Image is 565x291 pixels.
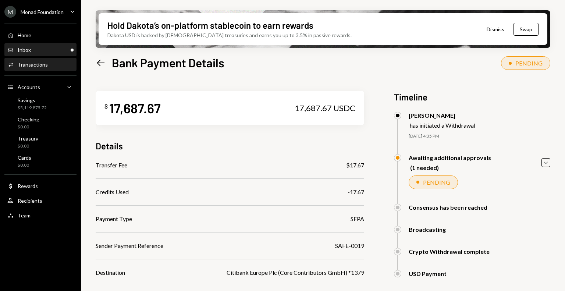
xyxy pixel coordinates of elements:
[423,179,450,186] div: PENDING
[18,97,47,103] div: Savings
[107,19,313,31] div: Hold Dakota’s on-platform stablecoin to earn rewards
[4,95,77,113] a: Savings$5,119,875.72
[409,133,550,139] div: [DATE] 4:35 PM
[335,241,364,250] div: SAFE-0019
[394,91,550,103] h3: Timeline
[409,270,447,277] div: USD Payment
[409,226,446,233] div: Broadcasting
[409,248,490,255] div: Crypto Withdrawal complete
[18,183,38,189] div: Rewards
[4,6,16,18] div: M
[109,100,161,116] div: 17,687.67
[18,32,31,38] div: Home
[96,140,123,152] h3: Details
[346,161,364,170] div: $17.67
[18,105,47,111] div: $5,119,875.72
[96,241,163,250] div: Sender Payment Reference
[295,103,355,113] div: 17,687.67 USDC
[96,161,127,170] div: Transfer Fee
[410,122,475,129] div: has initiated a Withdrawal
[4,58,77,71] a: Transactions
[18,61,48,68] div: Transactions
[4,133,77,151] a: Treasury$0.00
[515,60,543,67] div: PENDING
[4,179,77,192] a: Rewards
[18,155,31,161] div: Cards
[477,21,514,38] button: Dismiss
[4,114,77,132] a: Checking$0.00
[351,214,364,223] div: SEPA
[348,188,364,196] div: -17.67
[104,103,108,110] div: $
[227,268,364,277] div: Citibank Europe Plc (Core Contributors GmbH) *1379
[410,164,491,171] div: (1 needed)
[107,31,352,39] div: Dakota USD is backed by [DEMOGRAPHIC_DATA] treasuries and earns you up to 3.5% in passive rewards.
[409,154,491,161] div: Awaiting additional approvals
[21,9,64,15] div: Monad Foundation
[112,55,224,70] h1: Bank Payment Details
[4,80,77,93] a: Accounts
[4,152,77,170] a: Cards$0.00
[514,23,539,36] button: Swap
[4,194,77,207] a: Recipients
[18,135,38,142] div: Treasury
[4,43,77,56] a: Inbox
[409,112,475,119] div: [PERSON_NAME]
[4,209,77,222] a: Team
[96,188,129,196] div: Credits Used
[18,162,31,168] div: $0.00
[18,212,31,219] div: Team
[18,198,42,204] div: Recipients
[409,204,487,211] div: Consensus has been reached
[18,47,31,53] div: Inbox
[4,28,77,42] a: Home
[18,84,40,90] div: Accounts
[18,124,39,130] div: $0.00
[18,143,38,149] div: $0.00
[18,116,39,123] div: Checking
[96,214,132,223] div: Payment Type
[96,268,125,277] div: Destination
